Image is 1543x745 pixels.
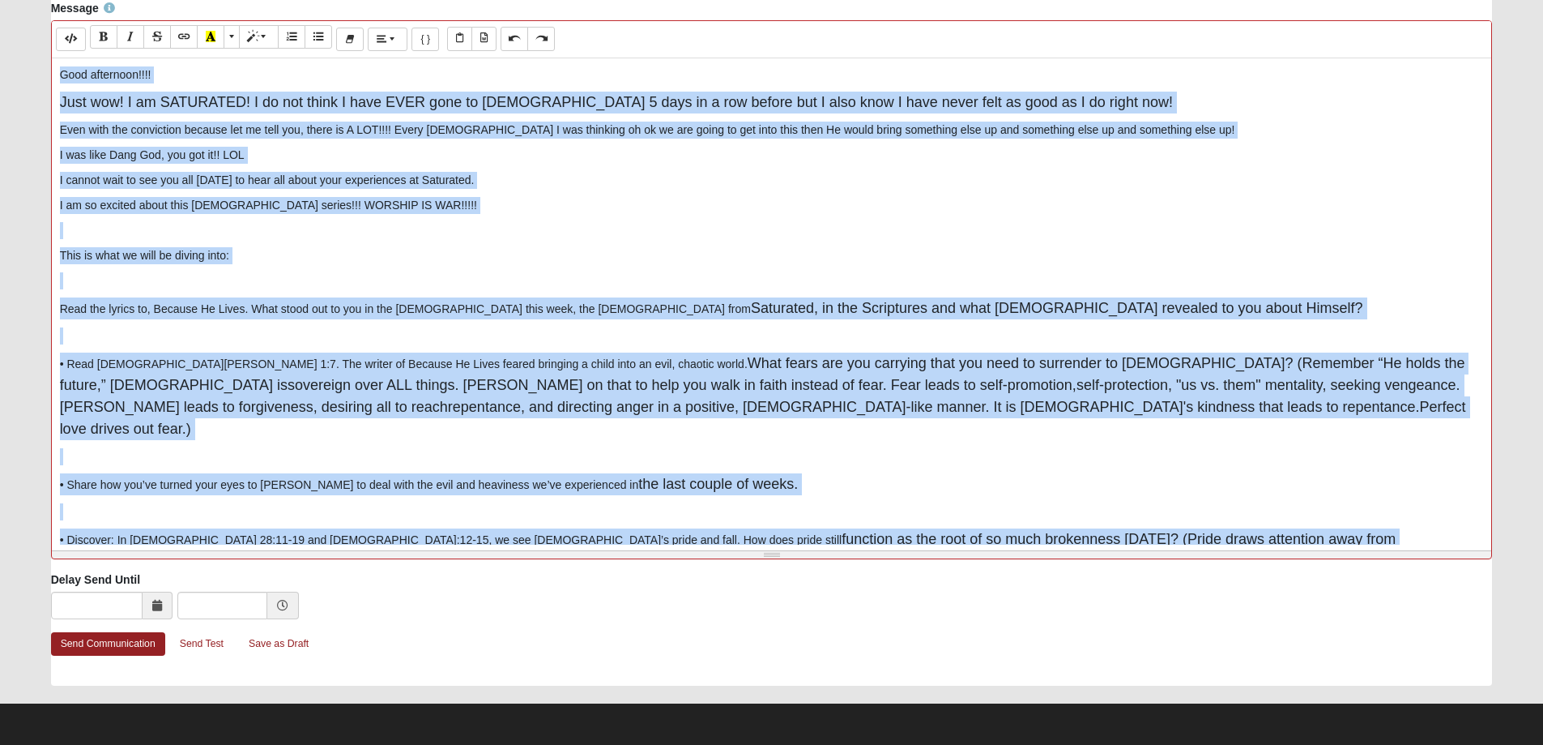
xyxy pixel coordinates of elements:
a: Send Test [169,632,234,657]
button: Link (CTRL+K) [170,25,198,49]
button: Undo (CTRL+Z) [501,27,528,50]
button: Merge Field [411,28,439,51]
button: Italic (CTRL+I) [117,25,144,49]
p: This is what we will be diving into: [60,247,1484,264]
span: repentance, and directing anger in a positive, [DEMOGRAPHIC_DATA]-like manner. It is [DEMOGRAPHIC... [448,399,1420,415]
button: More Color [224,25,240,49]
button: Style [239,25,279,49]
button: Paragraph [368,28,407,51]
p: I am so excited about this [DEMOGRAPHIC_DATA] series!!! WORSHIP IS WAR!!!!! [60,197,1484,214]
p: I cannot wait to see you all [DATE] to hear all about your experiences at Saturated. [60,172,1484,189]
button: Remove Font Style (CTRL+\) [336,28,364,51]
label: Delay Send Until [51,572,140,588]
p: • Share how you’ve turned your eyes to [PERSON_NAME] to deal with the evil and heaviness we’ve ex... [60,473,1484,495]
button: Recent Color [197,25,224,49]
p: Read the lyrics to, Because He Lives. What stood out to you in the [DEMOGRAPHIC_DATA] this week, ... [60,298,1484,319]
span: sovereign over ALL things. [PERSON_NAME] on that to help you walk in faith instead of fear. Fear ... [288,377,1076,393]
button: Strikethrough (CTRL+SHIFT+S) [143,25,171,49]
span: the last couple of weeks. [638,476,798,492]
button: Paste Text [447,27,472,50]
p: I was like Dang God, you got it!! LOL [60,147,1484,164]
span: Just wow! I am SATURATED! I do not think I have EVER gone to [DEMOGRAPHIC_DATA] 5 days in a row b... [60,94,1173,110]
button: Bold (CTRL+B) [90,25,117,49]
p: • Read [DEMOGRAPHIC_DATA][PERSON_NAME] 1:7. The writer of Because He Lives feared bringing a chil... [60,353,1484,440]
button: Redo (CTRL+Y) [527,27,555,50]
p: • Discover: In [DEMOGRAPHIC_DATA] 28:11-19 and [DEMOGRAPHIC_DATA]:12-15, we see [DEMOGRAPHIC_DATA... [60,529,1484,572]
a: Save as Draft [238,632,319,657]
span: Saturated, in the Scriptures and what [DEMOGRAPHIC_DATA] revealed to you about Himself? [751,300,1363,316]
p: Even with the conviction because let me tell you, there is A LOT!!!! Every [DEMOGRAPHIC_DATA] I w... [60,122,1484,139]
span: What fears are you carrying that you need to surrender to [DEMOGRAPHIC_DATA]? (Remember “He holds... [60,355,1465,393]
button: Paste from Word [471,27,497,50]
button: Unordered list (CTRL+SHIFT+NUM7) [305,25,332,49]
p: Good afternoon!!!! [60,66,1484,83]
div: Resize [52,551,1492,559]
button: Ordered list (CTRL+SHIFT+NUM8) [278,25,305,49]
a: Send Communication [51,632,165,656]
button: Code Editor [56,28,86,51]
